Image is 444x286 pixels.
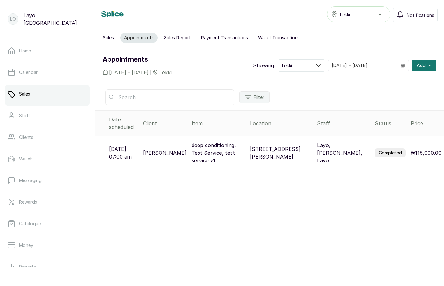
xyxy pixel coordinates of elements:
a: Staff [5,107,90,125]
a: Home [5,42,90,60]
p: Layo [GEOGRAPHIC_DATA] [23,11,87,27]
p: Layo, [PERSON_NAME], Layo [317,141,370,164]
span: Notifications [407,12,434,18]
a: Rewards [5,193,90,211]
p: Money [19,242,33,249]
button: Payment Transactions [197,33,252,43]
svg: calendar [401,63,405,68]
div: Price [411,119,441,127]
p: LO [10,16,16,22]
input: Search [105,89,234,105]
p: Showing: [253,62,275,69]
span: Add [417,62,426,69]
p: deep conditioning, Test Service, test service v1 [192,141,245,164]
button: Add [412,60,436,71]
p: Reports [19,264,36,270]
span: [DATE] - [DATE] [109,69,149,76]
input: Select date [328,60,397,71]
p: [STREET_ADDRESS][PERSON_NAME] [250,145,312,160]
div: Status [375,119,406,127]
button: Lekki [327,6,390,22]
span: Lekki [159,69,172,76]
a: Sales [5,85,90,103]
span: Lekki [340,11,350,18]
a: Clients [5,128,90,146]
span: Lekki [282,62,292,69]
div: Staff [317,119,370,127]
button: Filter [239,91,270,103]
a: Calendar [5,64,90,81]
span: Filter [254,94,264,100]
p: ₦115,000.00 [411,149,441,157]
p: Home [19,48,31,54]
p: [PERSON_NAME] [143,149,186,157]
a: Reports [5,258,90,276]
button: Sales Report [160,33,195,43]
p: Catalogue [19,221,41,227]
span: | [150,69,152,76]
p: Rewards [19,199,37,205]
p: Messaging [19,177,42,184]
p: Sales [19,91,30,97]
button: Sales [99,33,118,43]
h1: Appointments [103,55,172,65]
a: Money [5,236,90,254]
button: Lekki [278,59,325,72]
a: Messaging [5,172,90,189]
div: Date scheduled [109,116,138,131]
div: Client [143,119,186,127]
p: Calendar [19,69,38,76]
p: Wallet [19,156,32,162]
button: Appointments [120,33,158,43]
button: Notifications [393,8,438,22]
div: Location [250,119,312,127]
a: Wallet [5,150,90,168]
button: Wallet Transactions [254,33,304,43]
label: Completed [375,148,406,157]
p: [DATE] 07:00 am [109,145,138,160]
a: Catalogue [5,215,90,233]
p: Clients [19,134,33,140]
p: Staff [19,112,30,119]
div: Item [192,119,245,127]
